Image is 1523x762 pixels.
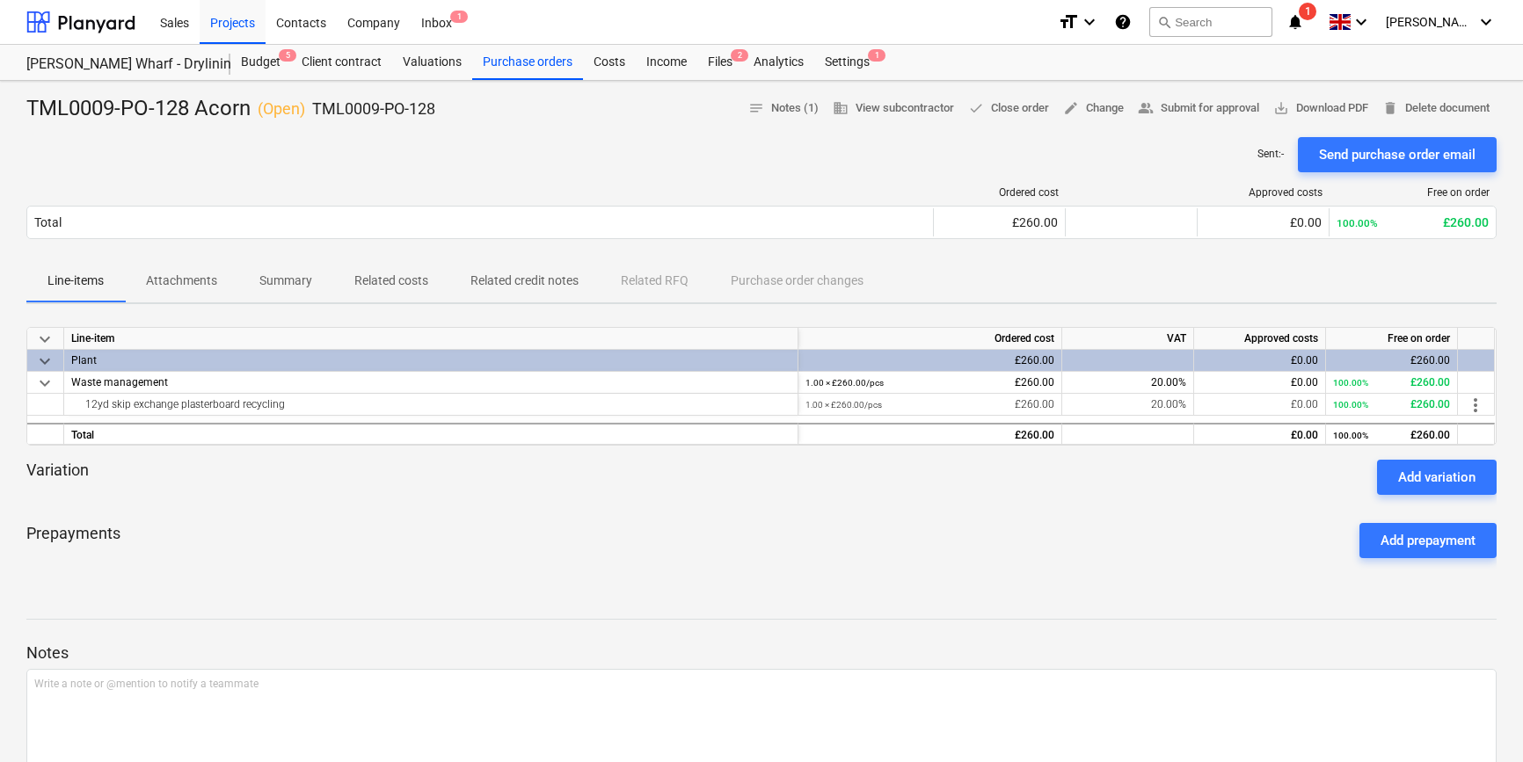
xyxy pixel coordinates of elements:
div: Ordered cost [941,186,1059,199]
i: Knowledge base [1114,11,1132,33]
p: Notes [26,642,1497,664]
small: 100.00% [1333,378,1368,388]
button: Change [1056,95,1131,122]
a: Purchase orders [472,45,583,80]
div: Send purchase order email [1319,143,1476,166]
span: business [833,100,849,116]
span: keyboard_arrow_down [34,373,55,394]
a: Client contract [291,45,392,80]
span: Close order [968,98,1049,119]
span: Change [1063,98,1124,119]
span: Download PDF [1273,98,1368,119]
div: Total [34,215,62,229]
div: £260.00 [1333,425,1450,446]
i: keyboard_arrow_down [1351,11,1372,33]
span: Waste management [71,376,168,388]
i: keyboard_arrow_down [1476,11,1497,33]
div: £260.00 [1333,350,1450,372]
p: Related credit notes [470,272,579,290]
div: 20.00% [1062,394,1194,416]
small: 100.00% [1333,400,1368,410]
div: VAT [1062,328,1194,350]
span: [PERSON_NAME] [1386,15,1474,29]
small: 1.00 × £260.00 / pcs [805,378,884,388]
div: £260.00 [1333,372,1450,394]
p: Summary [259,272,312,290]
div: Ordered cost [798,328,1062,350]
span: 1 [1299,3,1316,20]
i: format_size [1058,11,1079,33]
span: 2 [731,49,748,62]
div: Costs [583,45,636,80]
button: Add variation [1377,460,1497,495]
span: Delete document [1382,98,1490,119]
div: Valuations [392,45,472,80]
button: View subcontractor [826,95,961,122]
div: £260.00 [805,372,1054,394]
div: Plant [71,350,791,371]
span: View subcontractor [833,98,954,119]
div: Budget [230,45,291,80]
div: £0.00 [1201,372,1318,394]
p: ( Open ) [258,98,305,120]
div: Files [697,45,743,80]
a: Budget5 [230,45,291,80]
div: £0.00 [1205,215,1322,229]
span: notes [748,100,764,116]
button: Search [1149,7,1272,37]
div: Free on order [1337,186,1490,199]
div: 20.00% [1062,372,1194,394]
div: Settings [814,45,880,80]
button: Download PDF [1266,95,1375,122]
div: £260.00 [1337,215,1489,229]
span: search [1157,15,1171,29]
button: Close order [961,95,1056,122]
button: Delete document [1375,95,1497,122]
p: TML0009-PO-128 [312,98,435,120]
div: £260.00 [805,394,1054,416]
span: more_vert [1465,395,1486,416]
a: Income [636,45,697,80]
span: keyboard_arrow_down [34,329,55,350]
div: £0.00 [1201,350,1318,372]
button: Add prepayment [1359,523,1497,558]
i: notifications [1286,11,1304,33]
i: keyboard_arrow_down [1079,11,1100,33]
div: Add variation [1398,466,1476,489]
div: Total [64,423,798,445]
small: 1.00 × £260.00 / pcs [805,400,882,410]
small: 100.00% [1337,217,1378,229]
div: Approved costs [1205,186,1323,199]
p: Related costs [354,272,428,290]
div: Add prepayment [1381,529,1476,552]
span: 1 [450,11,468,23]
p: Sent : - [1257,147,1284,162]
span: 5 [279,49,296,62]
div: £260.00 [941,215,1058,229]
div: Approved costs [1194,328,1326,350]
button: Notes (1) [741,95,826,122]
div: Line-item [64,328,798,350]
a: Analytics [743,45,814,80]
a: Settings1 [814,45,880,80]
div: £260.00 [805,425,1054,446]
div: Free on order [1326,328,1458,350]
button: Submit for approval [1131,95,1266,122]
span: keyboard_arrow_down [34,351,55,372]
span: edit [1063,100,1079,116]
span: Submit for approval [1138,98,1259,119]
span: Notes (1) [748,98,819,119]
p: Line-items [47,272,104,290]
button: Send purchase order email [1298,137,1497,172]
iframe: Chat Widget [1435,678,1523,762]
div: 12yd skip exchange plasterboard recycling [71,394,791,415]
span: people_alt [1138,100,1154,116]
span: 1 [868,49,885,62]
p: Attachments [146,272,217,290]
a: Files2 [697,45,743,80]
small: 100.00% [1333,431,1368,440]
